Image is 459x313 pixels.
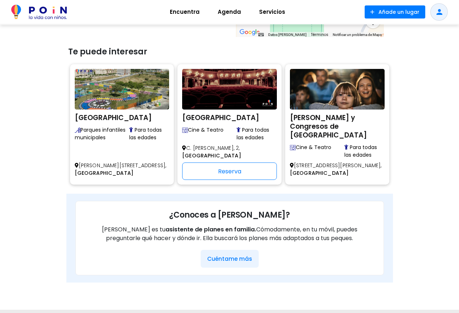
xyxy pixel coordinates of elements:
[201,250,259,268] button: Cuéntame más
[268,32,307,37] button: Datos del mapa
[290,159,385,180] p: [STREET_ADDRESS][PERSON_NAME],
[365,5,425,18] button: Añade un lugar
[75,69,169,180] a: Parque del Cine [GEOGRAPHIC_DATA] Encuentra los mejores parques infantiles públicos para disfruta...
[182,141,277,162] p: C. [PERSON_NAME], 2,
[182,152,241,159] span: [GEOGRAPHIC_DATA]
[237,126,277,141] span: Para todas las edades
[11,5,67,19] img: POiN
[75,169,134,177] span: [GEOGRAPHIC_DATA]
[182,127,188,133] img: Descubre salas de cine y teatro family-friendly: programación infantil, accesibilidad y comodidad...
[344,144,385,159] span: Para todas las edades
[129,126,169,141] span: Para todas las edades
[290,169,349,177] span: [GEOGRAPHIC_DATA]
[290,145,296,151] img: Descubre salas de cine y teatro family-friendly: programación infantil, accesibilidad y comodidad...
[75,159,169,180] p: [PERSON_NAME][STREET_ADDRESS],
[161,3,209,21] a: Encuentra
[238,28,262,37] img: Google
[75,69,169,110] img: Parque del Cine
[182,69,277,110] img: Teatro Esad Málaga
[311,32,328,37] a: Términos (se abre en una nueva pestaña)
[182,111,277,122] h2: [GEOGRAPHIC_DATA]
[209,3,250,21] a: Agenda
[250,3,294,21] a: Servicios
[214,6,244,18] span: Agenda
[258,32,263,37] button: Combinaciones de teclas
[85,225,374,243] p: [PERSON_NAME] es tu Cómodamente, en tu móvil, puedes preguntarle qué hacer y dónde ir. Ella busca...
[167,6,203,18] span: Encuentra
[182,126,237,141] span: Cine & Teatro
[75,127,81,133] img: Encuentra los mejores parques infantiles públicos para disfrutar al aire libre con niños. Más de ...
[75,126,129,141] span: Parques infantiles municipales
[333,33,382,37] a: Notificar un problema de Maps
[290,144,344,159] span: Cine & Teatro
[182,69,277,180] a: Teatro Esad Málaga [GEOGRAPHIC_DATA] Descubre salas de cine y teatro family-friendly: programació...
[85,210,374,220] h3: ¿Conoces a [PERSON_NAME]?
[290,69,385,180] a: Palacio de Ferias y Congresos de Málaga [PERSON_NAME] y Congresos de [GEOGRAPHIC_DATA] Descubre s...
[165,225,256,234] span: asistente de planes en familia.
[238,28,262,37] a: Abre esta zona en Google Maps (se abre en una nueva ventana)
[290,111,385,140] h2: [PERSON_NAME] y Congresos de [GEOGRAPHIC_DATA]
[290,69,385,110] img: Palacio de Ferias y Congresos de Málaga
[182,162,277,180] div: Reserva
[256,6,288,18] span: Servicios
[75,111,169,122] h2: [GEOGRAPHIC_DATA]
[68,47,391,57] h3: Te puede interesar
